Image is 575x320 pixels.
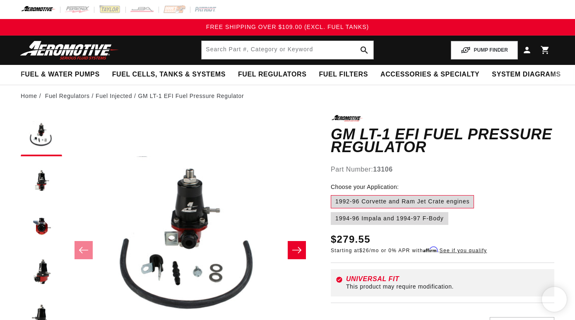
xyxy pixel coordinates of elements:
[486,65,567,84] summary: System Diagrams
[138,91,244,100] li: GM LT-1 EFI Fuel Pressure Regulator
[373,166,393,173] strong: 13106
[346,276,549,282] div: Universal Fit
[331,195,474,208] label: 1992-96 Corvette and Ram Jet Crate engines
[331,128,554,154] h1: GM LT-1 EFI Fuel Pressure Regulator
[75,241,93,259] button: Slide left
[331,232,371,247] span: $279.55
[202,41,373,59] input: Search by Part Number, Category or Keyword
[45,91,96,100] li: Fuel Regulators
[112,70,226,79] span: Fuel Cells, Tanks & Systems
[423,246,438,253] span: Affirm
[21,115,62,156] button: Load image 1 in gallery view
[440,248,487,253] a: See if you qualify - Learn more about Affirm Financing (opens in modal)
[331,247,487,254] p: Starting at /mo or 0% APR with .
[359,248,369,253] span: $26
[331,164,554,175] div: Part Number:
[14,65,106,84] summary: Fuel & Water Pumps
[331,212,448,225] label: 1994-96 Impala and 1994-97 F-Body
[96,91,138,100] li: Fuel Injected
[492,70,561,79] span: System Diagrams
[206,24,369,30] span: FREE SHIPPING OVER $109.00 (EXCL. FUEL TANKS)
[374,65,486,84] summary: Accessories & Specialty
[21,251,62,293] button: Load image 4 in gallery view
[106,65,232,84] summary: Fuel Cells, Tanks & Systems
[319,70,368,79] span: Fuel Filters
[346,283,549,290] div: This product may require modification.
[21,91,37,100] a: Home
[238,70,306,79] span: Fuel Regulators
[355,41,373,59] button: search button
[232,65,313,84] summary: Fuel Regulators
[288,241,306,259] button: Slide right
[21,206,62,247] button: Load image 3 in gallery view
[21,160,62,202] button: Load image 2 in gallery view
[21,70,100,79] span: Fuel & Water Pumps
[313,65,374,84] summary: Fuel Filters
[18,41,121,60] img: Aeromotive
[331,183,399,191] legend: Choose your Application:
[21,91,554,100] nav: breadcrumbs
[380,70,479,79] span: Accessories & Specialty
[451,41,518,60] button: PUMP FINDER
